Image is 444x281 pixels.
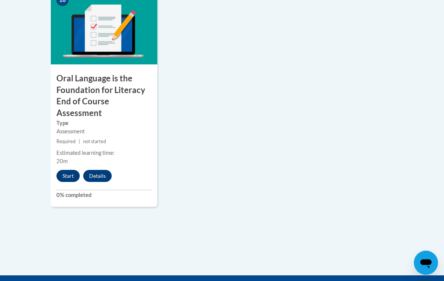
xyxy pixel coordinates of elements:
span: | [79,139,80,145]
label: 0% completed [56,191,152,200]
div: Assessment [56,128,152,136]
span: 20m [56,158,68,165]
button: Start [56,170,80,182]
iframe: Button to launch messaging window [414,251,438,275]
span: not started [83,139,106,145]
div: Estimated learning time: [56,149,152,157]
span: Required [56,139,76,145]
label: Type [56,119,152,128]
h3: Oral Language is the Foundation for Literacy End of Course Assessment [51,73,157,119]
button: Details [83,170,112,182]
